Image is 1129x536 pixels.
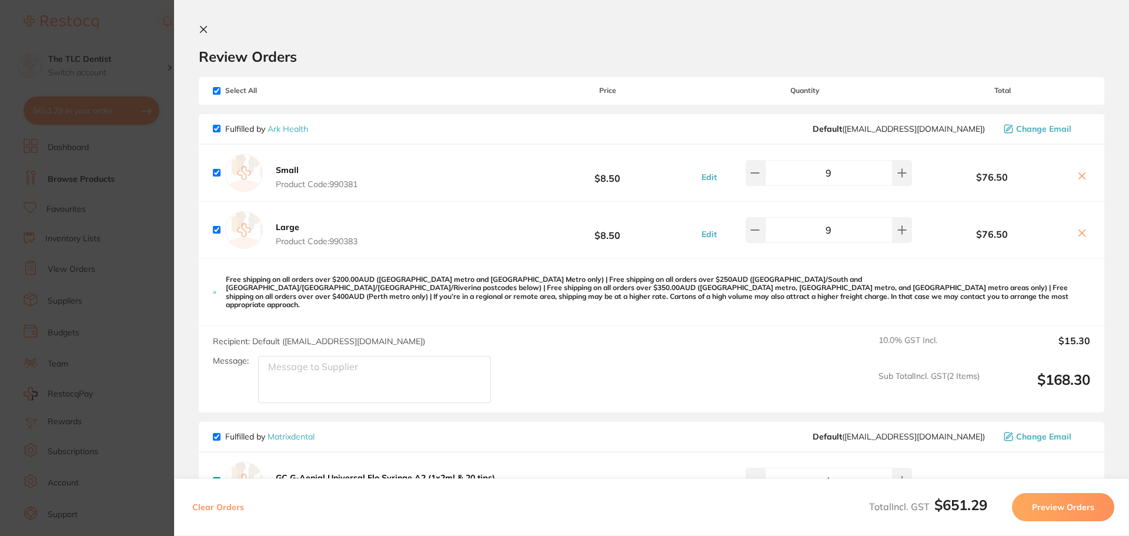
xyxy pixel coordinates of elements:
b: $651.29 [934,496,987,514]
span: 10.0 % GST Incl. [879,335,980,361]
span: Quantity [696,86,915,95]
span: Select All [213,86,330,95]
output: $168.30 [989,371,1090,404]
b: Small [276,165,299,175]
b: Default [813,124,842,134]
button: Edit [698,229,720,239]
span: sales@matrixdental.com.au [813,432,985,441]
button: Preview Orders [1012,493,1114,521]
a: Matrixdental [268,431,315,442]
span: Sub Total Incl. GST ( 2 Items) [879,371,980,404]
b: Large [276,222,299,232]
b: $8.50 [520,162,695,184]
span: Total Incl. GST [869,501,987,512]
button: Clear Orders [189,493,248,521]
b: $8.50 [520,219,695,241]
span: Product Code: 990383 [276,237,358,246]
span: Recipient: Default ( [EMAIL_ADDRESS][DOMAIN_NAME] ) [213,336,425,347]
a: Ark Health [268,124,308,134]
button: Change Email [1000,124,1090,134]
b: $146.36 [520,470,695,492]
span: Product Code: 990381 [276,179,358,189]
button: Change Email [1000,431,1090,442]
button: Small Product Code:990381 [272,165,361,189]
span: cch@arkhealth.com.au [813,124,985,134]
b: $76.50 [915,229,1069,239]
p: Fulfilled by [225,432,315,441]
span: Total [915,86,1090,95]
b: $76.50 [915,172,1069,182]
img: empty.jpg [225,154,263,192]
h2: Review Orders [199,48,1104,65]
output: $15.30 [989,335,1090,361]
span: Change Email [1016,124,1071,134]
button: GC G-Aenial Universal Flo Syringe A2 (1x2ml & 20 tips) Product Code:2GC-GAENIALFLOA2 [272,472,499,497]
p: Fulfilled by [225,124,308,134]
button: Large Product Code:990383 [272,222,361,247]
label: Message: [213,356,249,366]
p: Free shipping on all orders over $200.00AUD ([GEOGRAPHIC_DATA] metro and [GEOGRAPHIC_DATA] Metro ... [226,275,1090,309]
b: GC G-Aenial Universal Flo Syringe A2 (1x2ml & 20 tips) [276,472,495,483]
img: empty.jpg [225,211,263,249]
button: Edit [698,172,720,182]
span: Change Email [1016,432,1071,441]
span: Price [520,86,695,95]
img: empty.jpg [225,462,263,500]
b: Default [813,431,842,442]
